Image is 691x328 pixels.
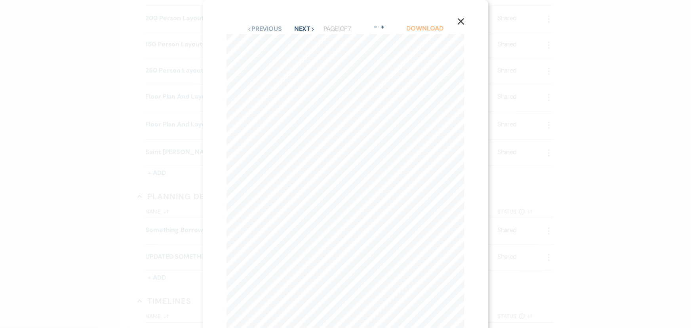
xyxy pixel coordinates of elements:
button: Next [294,26,315,32]
button: + [379,24,386,30]
p: Page 1 of 7 [324,24,351,34]
a: Download [407,24,444,32]
button: - [372,24,379,30]
button: Previous [247,26,282,32]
